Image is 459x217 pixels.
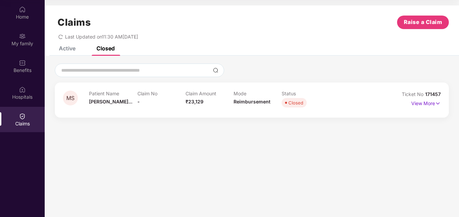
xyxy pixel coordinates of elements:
p: Patient Name [89,91,137,96]
img: svg+xml;base64,PHN2ZyBpZD0iQmVuZWZpdHMiIHhtbG5zPSJodHRwOi8vd3d3LnczLm9yZy8yMDAwL3N2ZyIgd2lkdGg9Ij... [19,59,26,66]
h1: Claims [58,17,91,28]
span: Raise a Claim [404,18,442,26]
img: svg+xml;base64,PHN2ZyBpZD0iU2VhcmNoLTMyeDMyIiB4bWxucz0iaHR0cDovL3d3dy53My5vcmcvMjAwMC9zdmciIHdpZH... [213,68,218,73]
span: MS [66,95,74,101]
p: Claim Amount [185,91,234,96]
span: Ticket No [402,91,425,97]
div: Closed [96,45,115,52]
img: svg+xml;base64,PHN2ZyBpZD0iSG9zcGl0YWxzIiB4bWxucz0iaHR0cDovL3d3dy53My5vcmcvMjAwMC9zdmciIHdpZHRoPS... [19,86,26,93]
p: Claim No [137,91,185,96]
span: [PERSON_NAME]... [89,99,132,104]
span: 171457 [425,91,441,97]
p: Mode [234,91,282,96]
span: redo [58,34,63,40]
p: View More [411,98,441,107]
img: svg+xml;base64,PHN2ZyBpZD0iSG9tZSIgeG1sbnM9Imh0dHA6Ly93d3cudzMub3JnLzIwMDAvc3ZnIiB3aWR0aD0iMjAiIG... [19,6,26,13]
div: Closed [288,99,303,106]
span: Reimbursement [234,99,270,104]
button: Raise a Claim [397,16,449,29]
img: svg+xml;base64,PHN2ZyBpZD0iQ2xhaW0iIHhtbG5zPSJodHRwOi8vd3d3LnczLm9yZy8yMDAwL3N2ZyIgd2lkdGg9IjIwIi... [19,113,26,120]
span: Last Updated on 11:30 AM[DATE] [65,34,138,40]
span: - [137,99,140,104]
div: Active [59,45,75,52]
img: svg+xml;base64,PHN2ZyB3aWR0aD0iMjAiIGhlaWdodD0iMjAiIHZpZXdCb3g9IjAgMCAyMCAyMCIgZmlsbD0ibm9uZSIgeG... [19,33,26,40]
p: Status [282,91,330,96]
span: ₹23,129 [185,99,203,104]
img: svg+xml;base64,PHN2ZyB4bWxucz0iaHR0cDovL3d3dy53My5vcmcvMjAwMC9zdmciIHdpZHRoPSIxNyIgaGVpZ2h0PSIxNy... [435,100,441,107]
